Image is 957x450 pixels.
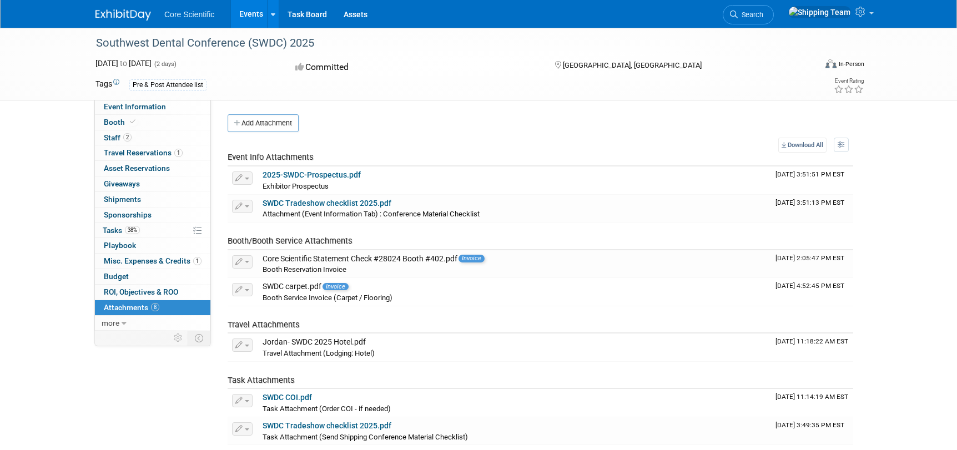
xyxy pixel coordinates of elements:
span: [DATE] [DATE] [95,59,152,68]
span: Upload Timestamp [775,199,844,206]
div: Jordan- SWDC 2025 Hotel.pdf [263,337,767,347]
span: Shipments [104,195,141,204]
div: Committed [292,58,537,77]
a: SWDC Tradeshow checklist 2025.pdf [263,421,391,430]
a: more [95,316,210,331]
img: Shipping Team [788,6,851,18]
span: 1 [174,149,183,157]
td: Upload Timestamp [771,250,853,278]
span: Attachment (Event Information Tab) : Conference Material Checklist [263,210,480,218]
span: Invoice [323,283,349,290]
a: Search [723,5,774,24]
a: Shipments [95,192,210,207]
a: SWDC Tradeshow checklist 2025.pdf [263,199,391,208]
span: Upload Timestamp [775,393,848,401]
span: Staff [104,133,132,142]
span: Upload Timestamp [775,254,844,262]
i: Booth reservation complete [130,119,135,125]
div: Southwest Dental Conference (SWDC) 2025 [92,33,799,53]
a: Giveaways [95,176,210,191]
td: Upload Timestamp [771,389,853,417]
span: Invoice [459,255,485,262]
span: Tasks [103,226,140,235]
span: Booth Service Invoice (Carpet / Flooring) [263,294,392,302]
span: Core Scientific [164,10,214,19]
a: Event Information [95,99,210,114]
a: 2025-SWDC-Prospectus.pdf [263,170,361,179]
span: Upload Timestamp [775,282,844,290]
td: Toggle Event Tabs [188,331,211,345]
span: Event Information [104,102,166,111]
div: Event Rating [834,78,864,84]
a: Budget [95,269,210,284]
td: Upload Timestamp [771,278,853,306]
span: Upload Timestamp [775,337,848,345]
span: Giveaways [104,179,140,188]
td: Upload Timestamp [771,195,853,223]
a: Download All [778,138,827,153]
a: SWDC COI.pdf [263,393,312,402]
a: Staff2 [95,130,210,145]
a: Tasks38% [95,223,210,238]
span: Booth Reservation Invoice [263,265,346,274]
span: Misc. Expenses & Credits [104,256,202,265]
span: Search [738,11,763,19]
a: Booth [95,115,210,130]
td: Personalize Event Tab Strip [169,331,188,345]
span: Travel Attachments [228,320,300,330]
span: 1 [193,257,202,265]
a: Sponsorships [95,208,210,223]
a: Asset Reservations [95,161,210,176]
span: to [118,59,129,68]
a: ROI, Objectives & ROO [95,285,210,300]
td: Upload Timestamp [771,417,853,445]
span: 8 [151,303,159,311]
img: ExhibitDay [95,9,151,21]
span: Booth [104,118,138,127]
a: Travel Reservations1 [95,145,210,160]
span: 38% [125,226,140,234]
td: Tags [95,78,119,91]
span: (2 days) [153,60,177,68]
span: Task Attachments [228,375,295,385]
span: Sponsorships [104,210,152,219]
span: Travel Reservations [104,148,183,157]
span: Booth/Booth Service Attachments [228,236,352,246]
span: Asset Reservations [104,164,170,173]
div: In-Person [838,60,864,68]
td: Upload Timestamp [771,166,853,194]
div: Pre & Post Attendee list [129,79,206,91]
span: ROI, Objectives & ROO [104,287,178,296]
span: Playbook [104,241,136,250]
span: Exhibitor Prospectus [263,182,329,190]
div: Event Format [750,58,864,74]
span: Upload Timestamp [775,170,844,178]
a: Misc. Expenses & Credits1 [95,254,210,269]
img: Format-Inperson.png [825,59,837,68]
span: Task Attachment (Order COI - if needed) [263,405,391,413]
span: Attachments [104,303,159,312]
span: Upload Timestamp [775,421,844,429]
span: Event Info Attachments [228,152,314,162]
span: 2 [123,133,132,141]
span: Budget [104,272,129,281]
td: Upload Timestamp [771,333,853,361]
span: Task Attachment (Send Shipping Conference Material Checklist) [263,433,468,441]
a: Playbook [95,238,210,253]
a: Attachments8 [95,300,210,315]
span: Travel Attachment (Lodging: Hotel) [263,349,375,357]
span: [GEOGRAPHIC_DATA], [GEOGRAPHIC_DATA] [563,61,702,69]
div: SWDC carpet.pdf [263,282,767,292]
div: Core Scientific Statement Check #28024 Booth #402.pdf [263,254,767,264]
button: Add Attachment [228,114,299,132]
span: more [102,318,119,327]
